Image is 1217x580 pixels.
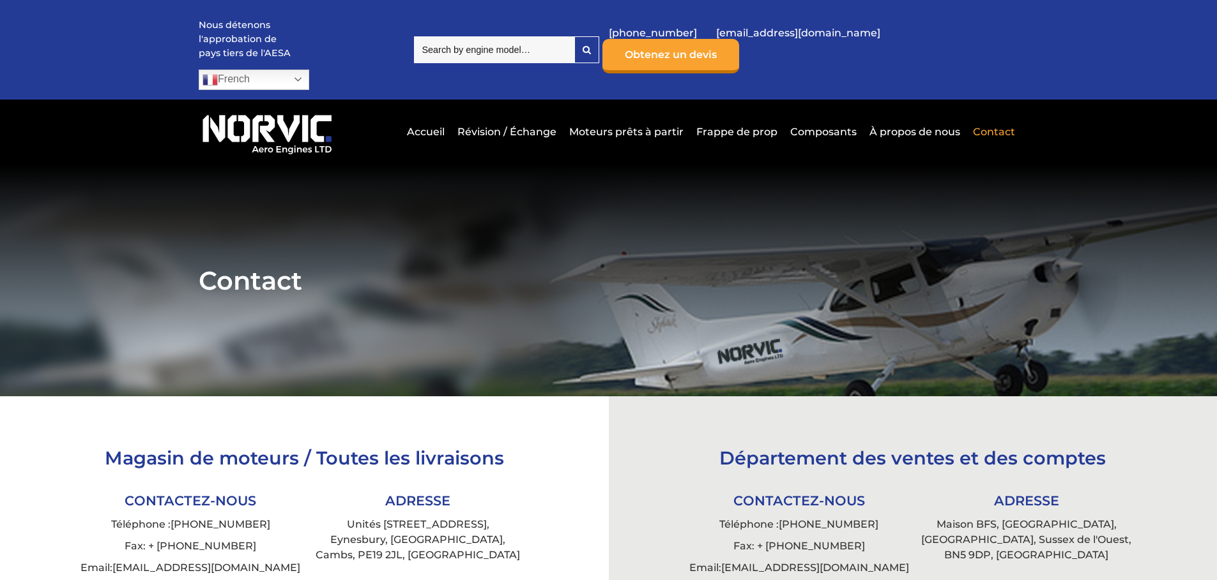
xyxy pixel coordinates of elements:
[779,518,878,530] a: [PHONE_NUMBER]
[866,116,963,147] a: À propos de nous
[199,109,335,155] img: Logo de Norvic Aero Engines
[112,561,300,574] a: [EMAIL_ADDRESS][DOMAIN_NAME]
[685,557,913,579] li: Email:
[77,535,304,557] li: Fax: + [PHONE_NUMBER]
[685,514,913,535] li: Téléphone :
[199,19,295,60] p: Nous détenons l'approbation de pays tiers de l'AESA
[721,561,909,574] a: [EMAIL_ADDRESS][DOMAIN_NAME]
[77,447,532,469] h3: Magasin de moteurs / Toutes les livraisons
[602,39,739,73] a: Obtenez un devis
[414,36,574,63] input: Search by engine model…
[685,487,913,514] li: CONTACTEZ-NOUS
[970,116,1015,147] a: Contact
[566,116,687,147] a: Moteurs prêts à partir
[404,116,448,147] a: Accueil
[685,447,1140,469] h3: Département des ventes et des comptes
[77,487,304,514] li: CONTACTEZ-NOUS
[913,514,1140,566] li: Maison BFS, [GEOGRAPHIC_DATA], [GEOGRAPHIC_DATA], Sussex de l'Ouest, BN5 9DP, [GEOGRAPHIC_DATA]
[304,514,532,566] li: Unités [STREET_ADDRESS], Eynesbury, [GEOGRAPHIC_DATA], Cambs, PE19 2JL, [GEOGRAPHIC_DATA]
[913,487,1140,514] li: ADRESSE
[199,70,309,90] a: French
[77,514,304,535] li: Téléphone :
[171,518,270,530] a: [PHONE_NUMBER]
[602,17,703,48] a: [PHONE_NUMBER]
[710,17,887,48] a: [EMAIL_ADDRESS][DOMAIN_NAME]
[693,116,781,147] a: Frappe de prop
[685,535,913,557] li: Fax: + [PHONE_NUMBER]
[787,116,860,147] a: Composants
[77,557,304,579] li: Email:
[203,72,218,87] img: fr
[199,265,1018,296] h1: Contact
[454,116,560,147] a: Révision / Échange
[304,487,532,514] li: ADRESSE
